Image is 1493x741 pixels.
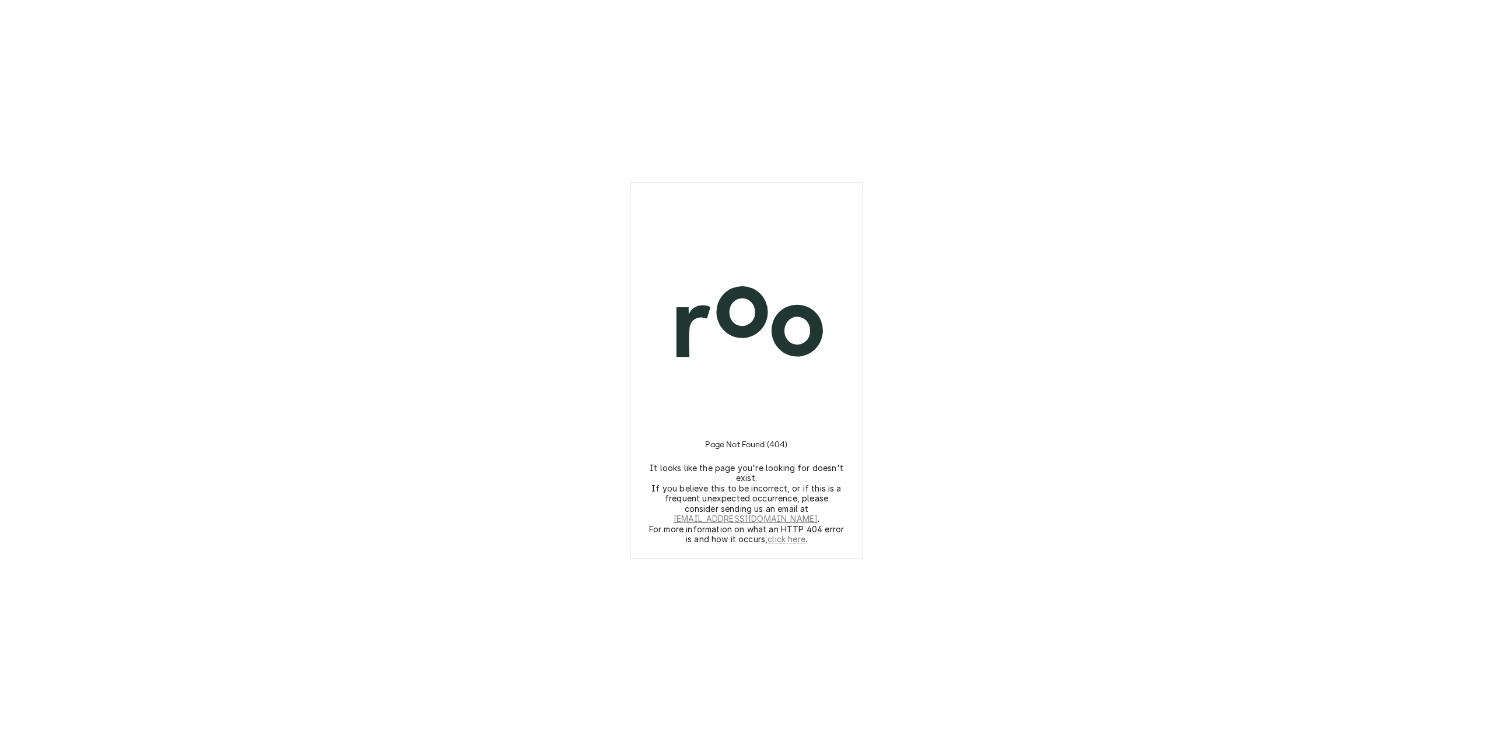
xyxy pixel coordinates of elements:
[644,222,849,426] img: Logo
[644,197,849,545] div: Logo and Instructions Container
[767,534,805,545] a: click here
[649,483,844,524] p: If you believe this to be incorrect, or if this is a frequent unexpected occurrence, please consi...
[674,514,818,524] a: [EMAIL_ADDRESS][DOMAIN_NAME]
[649,524,844,545] p: For more information on what an HTTP 404 error is and how it occurs, .
[644,426,849,545] div: Instructions
[705,426,787,463] h3: Page Not Found (404)
[649,463,844,483] p: It looks like the page you're looking for doesn't exist.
